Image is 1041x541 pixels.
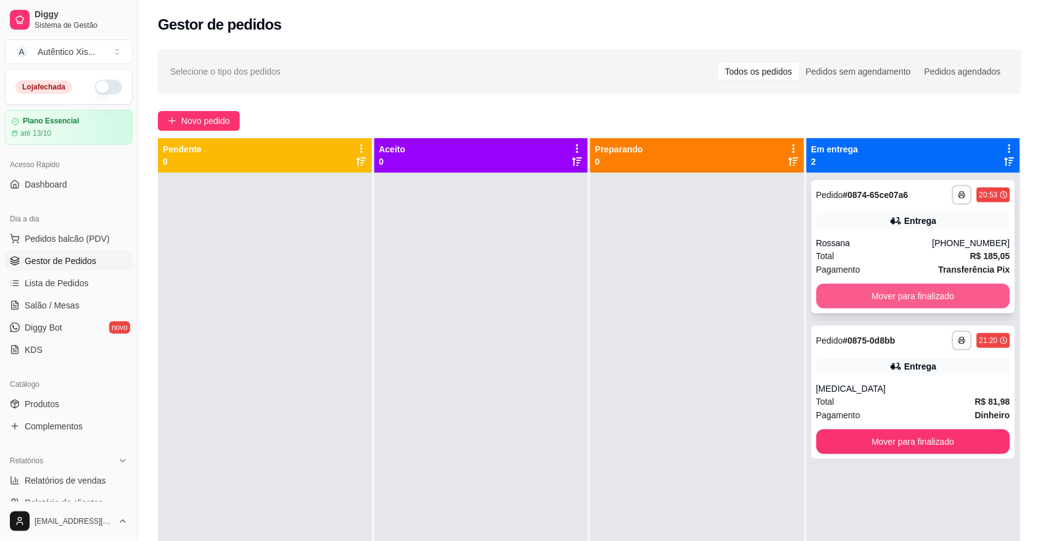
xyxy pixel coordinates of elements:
[5,340,133,360] a: KDS
[939,265,1010,275] strong: Transferência Pix
[718,63,799,80] div: Todos os pedidos
[817,284,1011,308] button: Mover para finalizado
[168,117,176,125] span: plus
[843,190,908,200] strong: # 0874-65ce07a6
[158,111,240,131] button: Novo pedido
[5,209,133,229] div: Dia a dia
[5,175,133,194] a: Dashboard
[25,398,59,410] span: Produtos
[35,9,128,20] span: Diggy
[905,215,937,227] div: Entrega
[905,360,937,373] div: Entrega
[163,155,202,168] p: 0
[932,237,1010,249] div: [PHONE_NUMBER]
[379,143,406,155] p: Aceito
[25,299,80,312] span: Salão / Mesas
[5,251,133,271] a: Gestor de Pedidos
[918,63,1008,80] div: Pedidos agendados
[5,506,133,536] button: [EMAIL_ADDRESS][DOMAIN_NAME]
[817,249,835,263] span: Total
[5,110,133,145] a: Plano Essencialaté 13/10
[5,155,133,175] div: Acesso Rápido
[25,178,67,191] span: Dashboard
[843,336,895,345] strong: # 0875-0d8bb
[181,114,230,128] span: Novo pedido
[25,277,89,289] span: Lista de Pedidos
[817,263,861,276] span: Pagamento
[25,233,110,245] span: Pedidos balcão (PDV)
[163,143,202,155] p: Pendente
[5,318,133,337] a: Diggy Botnovo
[25,474,106,487] span: Relatórios de vendas
[979,336,998,345] div: 21:20
[10,456,43,466] span: Relatórios
[170,65,281,78] span: Selecione o tipo dos pedidos
[5,394,133,414] a: Produtos
[25,321,62,334] span: Diggy Bot
[35,516,113,526] span: [EMAIL_ADDRESS][DOMAIN_NAME]
[817,336,844,345] span: Pedido
[817,237,932,249] div: Rossana
[15,46,28,58] span: A
[25,497,103,509] span: Relatório de clientes
[5,416,133,436] a: Complementos
[817,382,1011,395] div: [MEDICAL_DATA]
[5,39,133,64] button: Select a team
[95,80,122,94] button: Alterar Status
[5,493,133,513] a: Relatório de clientes
[817,190,844,200] span: Pedido
[812,143,858,155] p: Em entrega
[23,117,79,126] article: Plano Essencial
[817,395,835,408] span: Total
[5,5,133,35] a: DiggySistema de Gestão
[25,420,83,432] span: Complementos
[25,344,43,356] span: KDS
[25,255,96,267] span: Gestor de Pedidos
[817,429,1011,454] button: Mover para finalizado
[975,410,1010,420] strong: Dinheiro
[5,471,133,490] a: Relatórios de vendas
[970,251,1010,261] strong: R$ 185,05
[595,155,643,168] p: 0
[817,408,861,422] span: Pagamento
[38,46,95,58] div: Autêntico Xis ...
[799,63,918,80] div: Pedidos sem agendamento
[15,80,72,94] div: Loja fechada
[35,20,128,30] span: Sistema de Gestão
[5,374,133,394] div: Catálogo
[975,397,1010,407] strong: R$ 81,98
[5,229,133,249] button: Pedidos balcão (PDV)
[379,155,406,168] p: 0
[5,273,133,293] a: Lista de Pedidos
[5,295,133,315] a: Salão / Mesas
[979,190,998,200] div: 20:53
[595,143,643,155] p: Preparando
[812,155,858,168] p: 2
[20,128,51,138] article: até 13/10
[158,15,282,35] h2: Gestor de pedidos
